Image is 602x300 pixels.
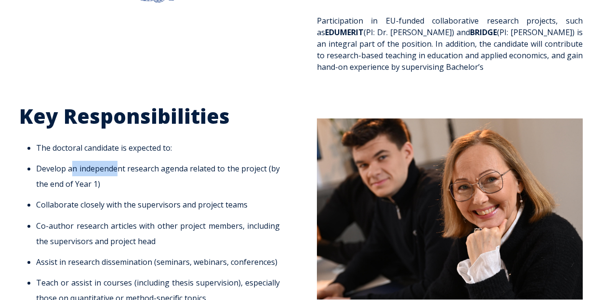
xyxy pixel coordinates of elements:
li: Collaborate closely with the supervisors and project teams [36,197,280,212]
img: uudiskiri 3 [317,118,583,300]
h2: Key Responsibilities [19,104,285,129]
p: Participation in EU-funded collaborative research projects, such as (PI: Dr. [PERSON_NAME]) and (... [317,3,583,73]
span: BRIDGE [470,27,497,38]
li: Assist in research dissemination (seminars, webinars, conferences) [36,254,280,270]
li: Co-author research articles with other project members, including the supervisors and project head [36,218,280,249]
span: EDUMERIT [325,27,364,38]
li: Develop an independent research agenda related to the project (by the end of Year 1) [36,161,280,192]
li: The doctoral candidate is expected to: [36,140,280,156]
